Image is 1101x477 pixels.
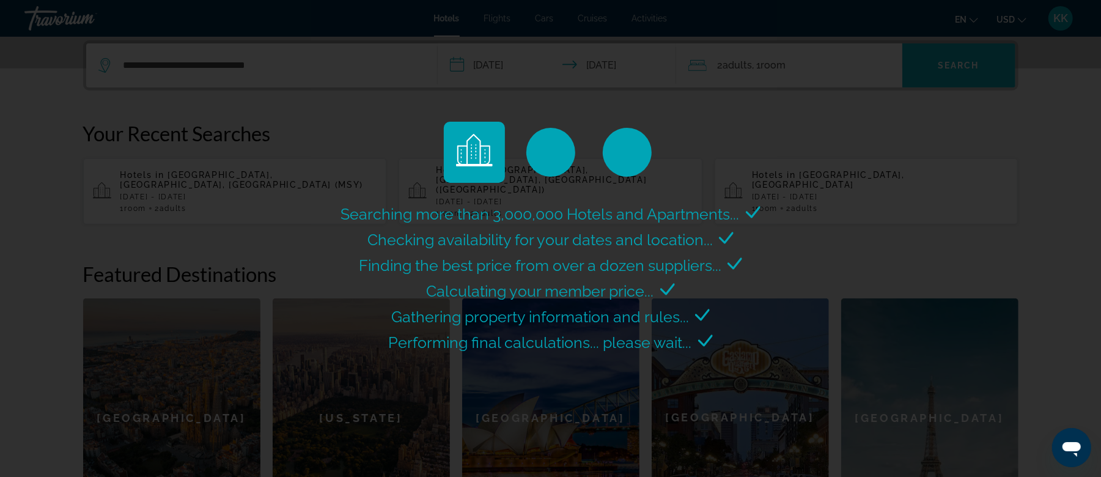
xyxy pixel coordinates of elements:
span: Checking availability for your dates and location... [367,231,713,249]
span: Searching more than 3,000,000 Hotels and Apartments... [341,205,740,223]
span: Performing final calculations... please wait... [389,333,692,352]
span: Calculating your member price... [427,282,654,300]
span: Finding the best price from over a dozen suppliers... [359,256,721,275]
iframe: Button to launch messaging window [1052,428,1091,467]
span: Gathering property information and rules... [391,308,689,326]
